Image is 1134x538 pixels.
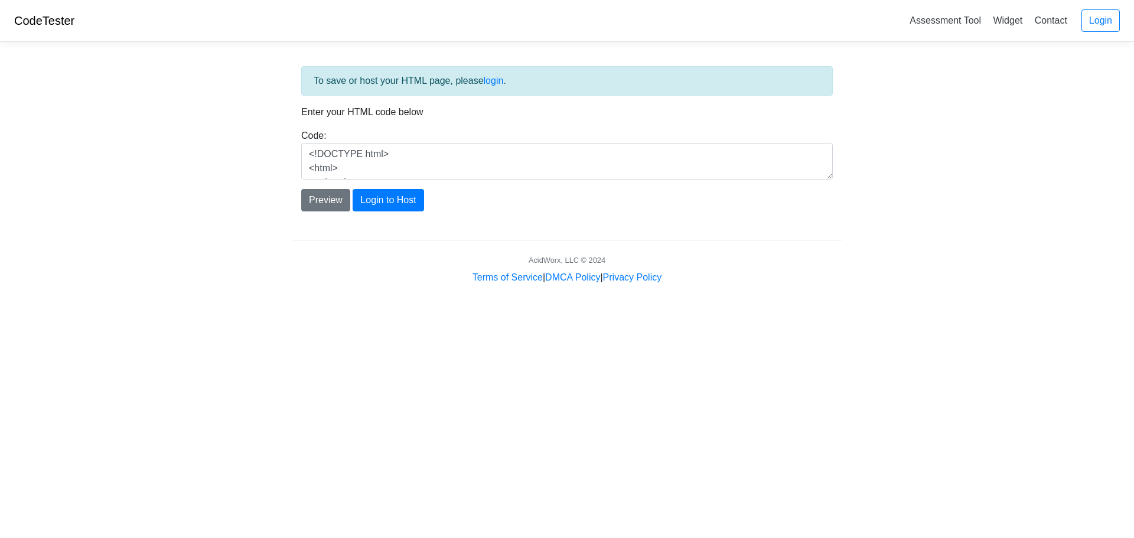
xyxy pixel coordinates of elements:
div: | | [472,270,661,285]
a: Contact [1030,11,1072,30]
button: Preview [301,189,350,211]
a: Privacy Policy [603,272,662,282]
a: Login [1081,9,1120,32]
button: Login to Host [353,189,423,211]
a: DMCA Policy [545,272,600,282]
a: CodeTester [14,14,74,27]
div: To save or host your HTML page, please . [301,66,833,96]
textarea: <!DOCTYPE html> <html> <head> <title>Test</title> </head> <body> <h1>Hello, world!</h1> </body> <... [301,143,833,180]
a: Terms of Service [472,272,543,282]
a: Widget [988,11,1027,30]
div: Code: [292,129,842,180]
div: AcidWorx, LLC © 2024 [529,255,605,266]
a: login [484,76,504,86]
p: Enter your HTML code below [301,105,833,119]
a: Assessment Tool [905,11,986,30]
